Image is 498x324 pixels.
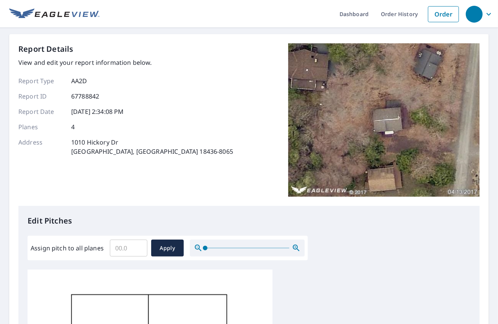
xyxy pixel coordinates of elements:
label: Assign pitch to all planes [31,243,104,253]
p: Report ID [18,92,64,101]
button: Apply [151,240,184,257]
img: EV Logo [9,8,100,20]
p: Report Type [18,76,64,86]
input: 00.0 [110,237,147,259]
p: Address [18,138,64,156]
p: Edit Pitches [28,215,470,227]
p: Planes [18,122,64,132]
p: Report Details [18,43,73,55]
a: Order [428,6,459,22]
p: [DATE] 2:34:08 PM [71,107,124,116]
p: 67788842 [71,92,99,101]
img: Top image [288,43,480,197]
p: View and edit your report information below. [18,58,233,67]
p: AA2D [71,76,87,86]
p: 1010 Hickory Dr [GEOGRAPHIC_DATA], [GEOGRAPHIC_DATA] 18436-8065 [71,138,233,156]
span: Apply [157,243,178,253]
p: 4 [71,122,75,132]
p: Report Date [18,107,64,116]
